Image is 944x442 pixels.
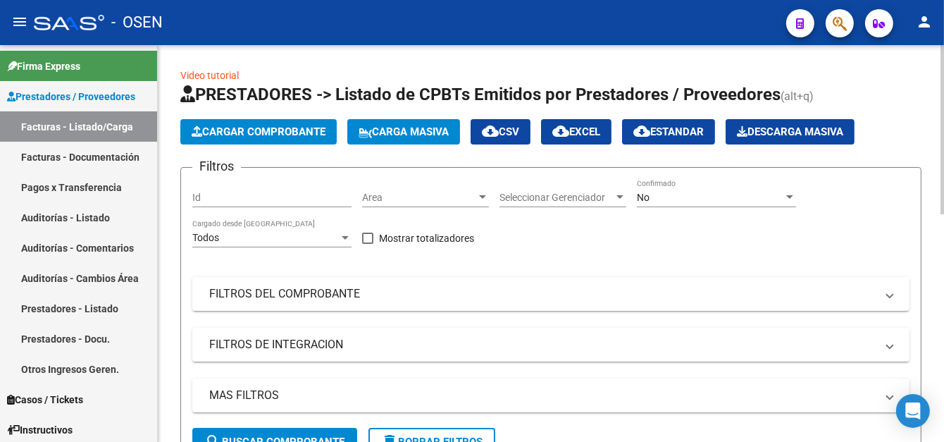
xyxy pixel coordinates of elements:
[192,328,909,362] mat-expansion-panel-header: FILTROS DE INTEGRACION
[7,392,83,407] span: Casos / Tickets
[192,277,909,311] mat-expansion-panel-header: FILTROS DEL COMPROBANTE
[552,123,569,140] mat-icon: cloud_download
[192,232,219,243] span: Todos
[180,119,337,145] button: Cargar Comprobante
[180,70,239,81] a: Video tutorial
[111,7,163,38] span: - OSEN
[7,59,80,74] span: Firma Express
[192,156,241,176] h3: Filtros
[637,192,650,203] span: No
[192,125,325,138] span: Cargar Comprobante
[471,119,530,145] button: CSV
[726,119,855,145] button: Descarga Masiva
[633,123,650,140] mat-icon: cloud_download
[209,388,876,403] mat-panel-title: MAS FILTROS
[896,394,930,428] div: Open Intercom Messenger
[7,89,135,104] span: Prestadores / Proveedores
[379,230,474,247] span: Mostrar totalizadores
[499,192,614,204] span: Seleccionar Gerenciador
[209,286,876,302] mat-panel-title: FILTROS DEL COMPROBANTE
[781,90,814,103] span: (alt+q)
[737,125,843,138] span: Descarga Masiva
[7,422,73,438] span: Instructivos
[541,119,611,145] button: EXCEL
[209,337,876,352] mat-panel-title: FILTROS DE INTEGRACION
[633,125,704,138] span: Estandar
[192,379,909,412] mat-expansion-panel-header: MAS FILTROS
[347,119,460,145] button: Carga Masiva
[622,119,715,145] button: Estandar
[362,192,476,204] span: Area
[916,13,933,30] mat-icon: person
[11,13,28,30] mat-icon: menu
[552,125,600,138] span: EXCEL
[482,125,519,138] span: CSV
[726,119,855,145] app-download-masive: Descarga masiva de comprobantes (adjuntos)
[482,123,499,140] mat-icon: cloud_download
[180,85,781,104] span: PRESTADORES -> Listado de CPBTs Emitidos por Prestadores / Proveedores
[359,125,449,138] span: Carga Masiva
